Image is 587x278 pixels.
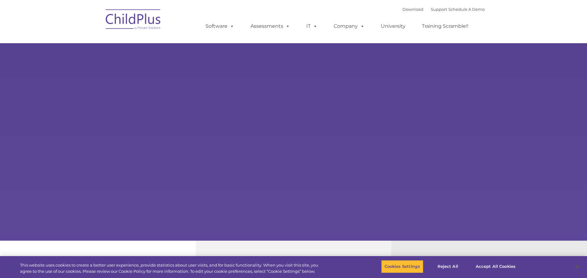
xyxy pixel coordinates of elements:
[416,20,475,32] a: Training Scramble!!
[402,7,485,12] font: |
[448,7,485,12] a: Schedule A Demo
[328,20,371,32] a: Company
[381,260,423,273] button: Cookies Settings
[431,7,447,12] a: Support
[244,20,296,32] a: Assessments
[199,20,240,32] a: Software
[570,260,584,273] button: Close
[103,5,164,36] img: ChildPlus by Procare Solutions
[20,262,323,274] div: This website uses cookies to create a better user experience, provide statistics about user visit...
[402,7,423,12] a: Download
[375,20,412,32] a: University
[300,20,324,32] a: IT
[472,260,519,273] button: Accept All Cookies
[429,260,467,273] button: Reject All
